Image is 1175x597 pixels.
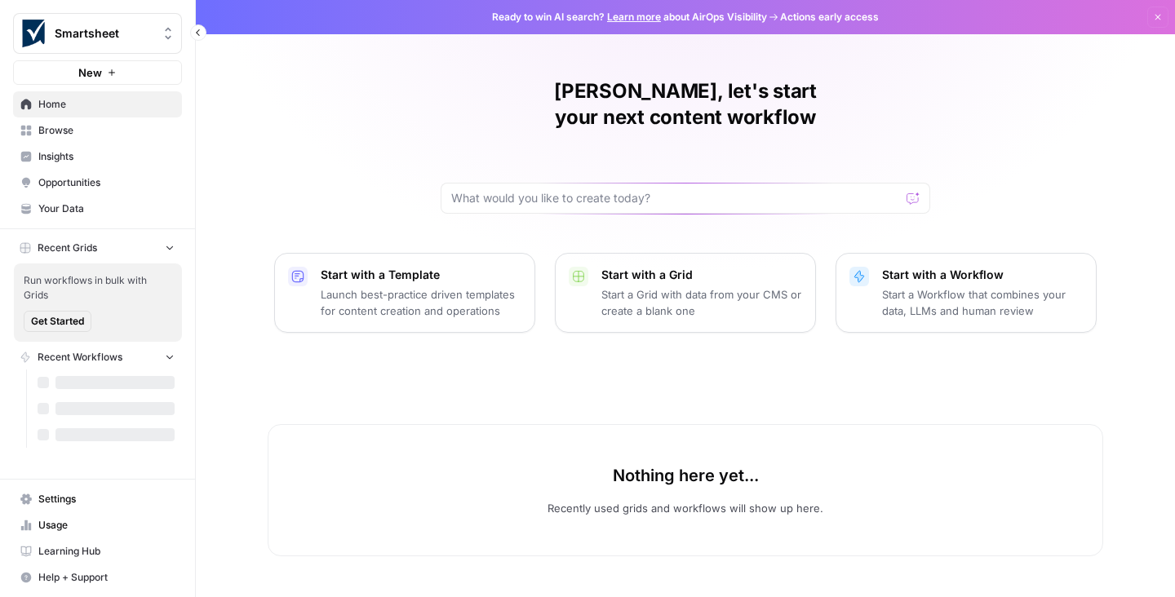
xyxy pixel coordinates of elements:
span: Get Started [31,314,84,329]
button: Start with a TemplateLaunch best-practice driven templates for content creation and operations [274,253,535,333]
button: Help + Support [13,564,182,590]
img: Smartsheet Logo [19,19,48,48]
span: Browse [38,123,175,138]
p: Start a Grid with data from your CMS or create a blank one [601,286,802,319]
input: What would you like to create today? [451,190,900,206]
p: Start a Workflow that combines your data, LLMs and human review [882,286,1083,319]
span: Ready to win AI search? about AirOps Visibility [492,10,767,24]
p: Nothing here yet... [613,464,759,487]
button: Get Started [24,311,91,332]
p: Recently used grids and workflows will show up here. [548,500,823,516]
button: Start with a GridStart a Grid with data from your CMS or create a blank one [555,253,816,333]
span: Insights [38,149,175,164]
p: Start with a Template [321,267,521,283]
a: Learning Hub [13,538,182,564]
p: Start with a Grid [601,267,802,283]
p: Launch best-practice driven templates for content creation and operations [321,286,521,319]
a: Browse [13,117,182,144]
a: Home [13,91,182,117]
button: Recent Workflows [13,345,182,369]
button: Recent Grids [13,236,182,260]
a: Usage [13,512,182,538]
span: Learning Hub [38,544,175,559]
button: Start with a WorkflowStart a Workflow that combines your data, LLMs and human review [836,253,1097,333]
span: New [78,64,102,81]
a: Insights [13,144,182,170]
span: Smartsheet [55,25,153,42]
p: Start with a Workflow [882,267,1083,283]
h1: [PERSON_NAME], let's start your next content workflow [441,78,930,130]
a: Your Data [13,196,182,222]
span: Your Data [38,201,175,216]
span: Recent Workflows [38,350,122,365]
button: New [13,60,182,85]
span: Settings [38,492,175,506]
button: Workspace: Smartsheet [13,13,182,54]
span: Recent Grids [38,241,97,255]
a: Learn more [607,11,661,23]
span: Run workflows in bulk with Grids [24,273,172,303]
span: Opportunities [38,175,175,190]
a: Settings [13,486,182,512]
span: Usage [38,518,175,533]
span: Home [38,97,175,112]
span: Actions early access [780,10,879,24]
span: Help + Support [38,570,175,585]
a: Opportunities [13,170,182,196]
